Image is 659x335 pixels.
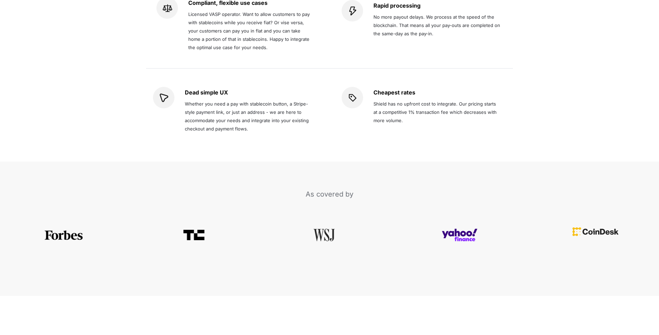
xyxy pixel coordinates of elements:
span: No more payout delays. We process at the speed of the blockchain. That means all your pay-outs ar... [373,14,502,36]
span: Shield has no upfront cost to integrate. Our pricing starts at a competitive 1% transaction fee w... [373,101,498,123]
strong: Rapid processing [373,2,421,9]
span: As covered by [306,190,353,198]
span: Licensed VASP operator. Want to allow customers to pay with stablecoins while you receive fiat? O... [188,11,311,50]
strong: Dead simple UX [185,89,228,96]
strong: Cheapest rates [373,89,415,96]
span: Whether you need a pay with stablecoin button, a Stripe-style payment link, or just an address - ... [185,101,310,132]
